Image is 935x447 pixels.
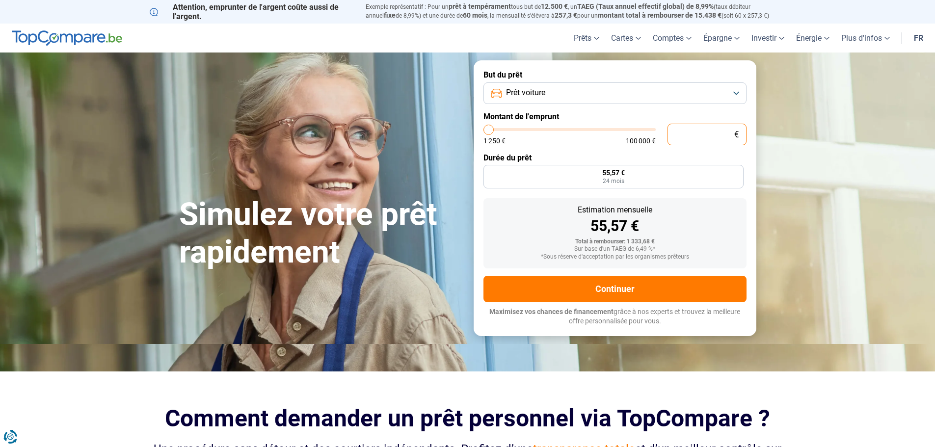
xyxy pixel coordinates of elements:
[483,70,747,79] label: But du prêt
[491,254,739,261] div: *Sous réserve d'acceptation par les organismes prêteurs
[491,206,739,214] div: Estimation mensuelle
[12,30,122,46] img: TopCompare
[483,82,747,104] button: Prêt voiture
[647,24,697,53] a: Comptes
[790,24,835,53] a: Énergie
[384,11,396,19] span: fixe
[603,178,624,184] span: 24 mois
[483,153,747,162] label: Durée du prêt
[697,24,746,53] a: Épargne
[491,219,739,234] div: 55,57 €
[483,112,747,121] label: Montant de l'emprunt
[605,24,647,53] a: Cartes
[541,2,568,10] span: 12.500 €
[568,24,605,53] a: Prêts
[150,2,354,21] p: Attention, emprunter de l'argent coûte aussi de l'argent.
[602,169,625,176] span: 55,57 €
[577,2,714,10] span: TAEG (Taux annuel effectif global) de 8,99%
[463,11,487,19] span: 60 mois
[449,2,511,10] span: prêt à tempérament
[179,196,462,271] h1: Simulez votre prêt rapidement
[908,24,929,53] a: fr
[626,137,656,144] span: 100 000 €
[483,137,506,144] span: 1 250 €
[150,405,786,432] h2: Comment demander un prêt personnel via TopCompare ?
[483,276,747,302] button: Continuer
[483,307,747,326] p: grâce à nos experts et trouvez la meilleure offre personnalisée pour vous.
[491,238,739,245] div: Total à rembourser: 1 333,68 €
[598,11,721,19] span: montant total à rembourser de 15.438 €
[555,11,577,19] span: 257,3 €
[489,308,614,316] span: Maximisez vos chances de financement
[491,246,739,253] div: Sur base d'un TAEG de 6,49 %*
[366,2,786,20] p: Exemple représentatif : Pour un tous but de , un (taux débiteur annuel de 8,99%) et une durée de ...
[506,87,545,98] span: Prêt voiture
[835,24,896,53] a: Plus d'infos
[746,24,790,53] a: Investir
[734,131,739,139] span: €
